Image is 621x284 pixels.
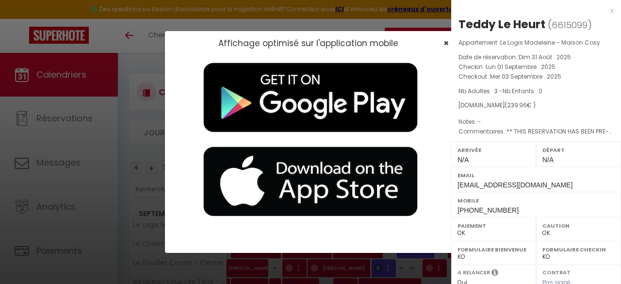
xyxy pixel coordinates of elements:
span: [PHONE_NUMBER] [458,206,519,214]
div: x [451,5,614,17]
span: Nb Adultes : 3 - [458,87,542,95]
button: Close [443,39,449,48]
span: Lun 01 Septembre . 2025 [486,63,556,71]
img: appStore [189,140,432,224]
i: Sélectionner OUI si vous souhaiter envoyer les séquences de messages post-checkout [491,268,498,279]
button: Ouvrir le widget de chat LiveChat [8,4,37,33]
label: Formulaire Bienvenue [458,245,530,254]
span: × [443,37,449,49]
span: ( ) [548,18,592,32]
span: Le Logis Madeleine - Maison Cosy [500,38,600,47]
label: Formulaire Checkin [542,245,615,254]
span: - [478,117,481,126]
label: Arrivée [458,145,530,155]
span: Dim 31 Août . 2025 [519,53,571,61]
span: Mer 03 Septembre . 2025 [490,72,561,81]
label: Email [458,170,615,180]
p: Notes : [458,117,614,127]
label: Départ [542,145,615,155]
label: Contrat [542,268,571,275]
label: Paiement [458,221,530,231]
span: [EMAIL_ADDRESS][DOMAIN_NAME] [458,181,572,189]
img: playMarket [189,56,432,140]
label: A relancer [458,268,490,277]
p: Date de réservation : [458,52,614,62]
p: Commentaires : [458,127,614,136]
h2: Affichage optimisé sur l'application mobile [218,38,398,48]
p: Checkout : [458,72,614,82]
div: [DOMAIN_NAME] [458,101,614,110]
span: 239.96 [507,101,527,109]
p: Checkin : [458,62,614,72]
span: ( € ) [505,101,536,109]
span: N/A [542,156,554,164]
span: Nb Enfants : 0 [503,87,542,95]
label: Mobile [458,196,615,205]
label: Caution [542,221,615,231]
span: 6615099 [552,19,588,31]
div: Teddy Le Heurt [458,17,545,32]
p: Appartement : [458,38,614,48]
span: N/A [458,156,469,164]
